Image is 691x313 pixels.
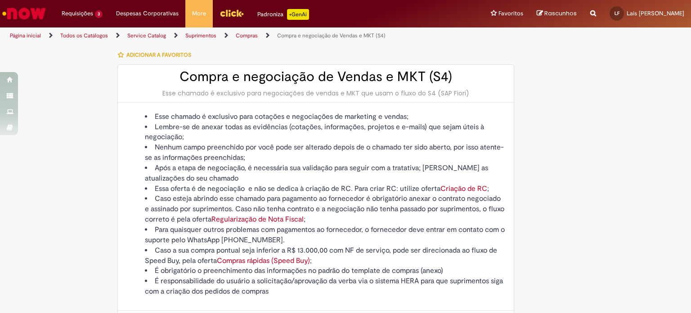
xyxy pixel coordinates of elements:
li: Essa oferta é de negociação e não se dedica à criação de RC. Para criar RC: utilize oferta ; [145,184,505,194]
li: Esse chamado é exclusivo para cotações e negociações de marketing e vendas; [145,112,505,122]
img: click_logo_yellow_360x200.png [220,6,244,20]
ul: Trilhas de página [7,27,454,44]
h2: Compra e negociação de Vendas e MKT (S4) [127,69,505,84]
li: Para quaisquer outros problemas com pagamentos ao fornecedor, o fornecedor deve entrar em contato... [145,225,505,245]
button: Adicionar a Favoritos [117,45,196,64]
span: Lais [PERSON_NAME] [627,9,684,17]
a: Compra e negociação de Vendas e MKT (S4) [277,32,386,39]
a: Compras [236,32,258,39]
img: ServiceNow [1,5,47,23]
div: Esse chamado é exclusivo para negociações de vendas e MKT que usam o fluxo do S4 (SAP Fiori) [127,89,505,98]
span: Despesas Corporativas [116,9,179,18]
a: Regularização de Nota Fiscal [211,215,304,224]
span: Adicionar a Favoritos [126,51,191,59]
span: LF [615,10,619,16]
a: Rascunhos [537,9,577,18]
a: Suprimentos [185,32,216,39]
a: Todos os Catálogos [60,32,108,39]
div: Padroniza [257,9,309,20]
li: Após a etapa de negociação, é necessária sua validação para seguir com a tratativa; [PERSON_NAME]... [145,163,505,184]
li: Caso esteja abrindo esse chamado para pagamento ao fornecedor é obrigatório anexar o contrato neg... [145,194,505,225]
span: 3 [95,10,103,18]
a: Compras rápidas (Speed Buy) [217,256,310,265]
span: More [192,9,206,18]
li: É obrigatório o preenchimento das informações no padrão do template de compras (anexo) [145,266,505,276]
a: Página inicial [10,32,41,39]
li: Lembre-se de anexar todas as evidências (cotações, informações, projetos e e-mails) que sejam úte... [145,122,505,143]
span: Rascunhos [544,9,577,18]
a: Criação de RC [440,184,487,193]
li: Caso a sua compra pontual seja inferior a R$ 13.000,00 com NF de serviço, pode ser direcionada ao... [145,245,505,266]
li: É responsabilidade do usuário a solicitação/aprovação da verba via o sistema HERA para que suprim... [145,276,505,297]
span: Requisições [62,9,93,18]
li: Nenhum campo preenchido por você pode ser alterado depois de o chamado ter sido aberto, por isso ... [145,142,505,163]
p: +GenAi [287,9,309,20]
span: Favoritos [498,9,523,18]
a: Service Catalog [127,32,166,39]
